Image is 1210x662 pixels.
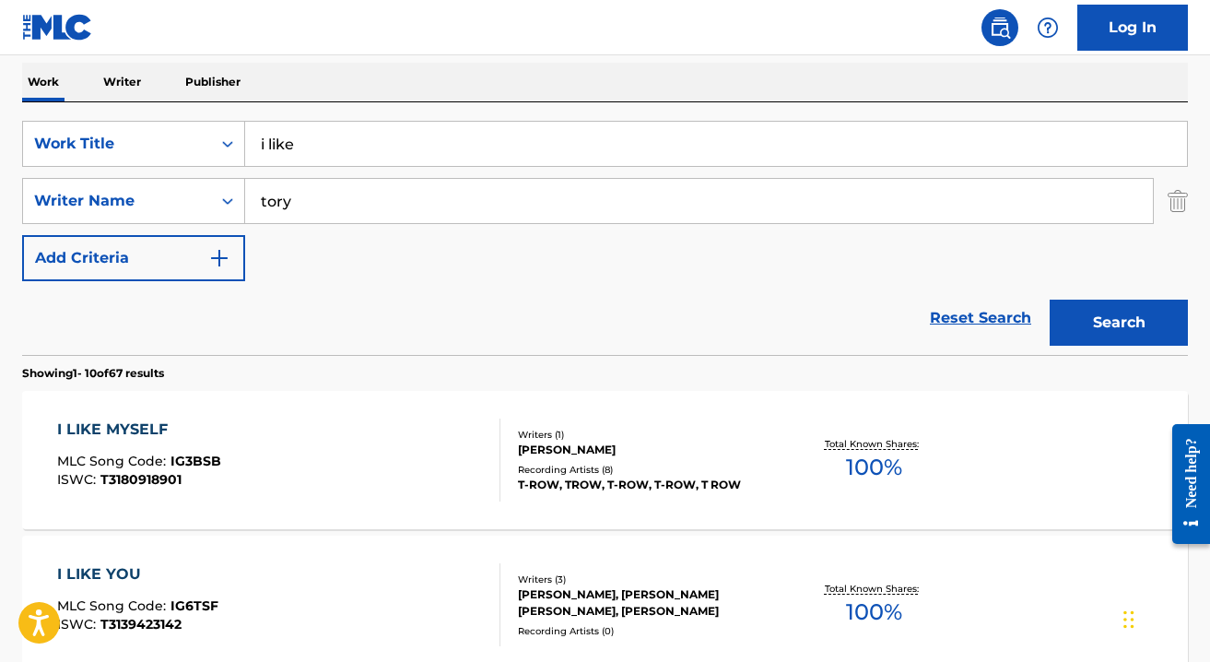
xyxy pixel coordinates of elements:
p: Work [22,63,65,101]
span: T3139423142 [100,616,182,632]
span: IG3BSB [170,453,221,469]
div: Writers ( 1 ) [518,428,777,442]
div: Work Title [34,133,200,155]
a: Log In [1077,5,1188,51]
div: Recording Artists ( 8 ) [518,463,777,477]
div: I LIKE YOU [57,563,218,585]
span: 100 % [846,596,902,629]
button: Add Criteria [22,235,245,281]
span: 100 % [846,451,902,484]
img: search [989,17,1011,39]
a: Public Search [981,9,1018,46]
img: Delete Criterion [1168,178,1188,224]
span: IG6TSF [170,597,218,614]
div: Writers ( 3 ) [518,573,777,586]
div: [PERSON_NAME] [518,442,777,458]
p: Writer [98,63,147,101]
form: Search Form [22,121,1188,355]
span: T3180918901 [100,471,182,488]
div: Drag [1123,592,1134,647]
iframe: Chat Widget [1118,573,1210,662]
div: [PERSON_NAME], [PERSON_NAME] [PERSON_NAME], [PERSON_NAME] [518,586,777,620]
img: help [1037,17,1059,39]
p: Total Known Shares: [825,582,923,596]
span: MLC Song Code : [57,597,170,614]
a: I LIKE MYSELFMLC Song Code:IG3BSBISWC:T3180918901Writers (1)[PERSON_NAME]Recording Artists (8)T-R... [22,391,1188,529]
div: T-ROW, TROW, T-ROW, T-ROW, T ROW [518,477,777,493]
p: Total Known Shares: [825,437,923,451]
div: Help [1029,9,1066,46]
span: ISWC : [57,616,100,632]
iframe: Resource Center [1158,410,1210,559]
p: Showing 1 - 10 of 67 results [22,365,164,382]
div: Writer Name [34,190,200,212]
div: Recording Artists ( 0 ) [518,624,777,638]
button: Search [1050,300,1188,346]
a: Reset Search [921,298,1040,338]
p: Publisher [180,63,246,101]
img: MLC Logo [22,14,93,41]
img: 9d2ae6d4665cec9f34b9.svg [208,247,230,269]
span: MLC Song Code : [57,453,170,469]
div: I LIKE MYSELF [57,419,221,441]
span: ISWC : [57,471,100,488]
